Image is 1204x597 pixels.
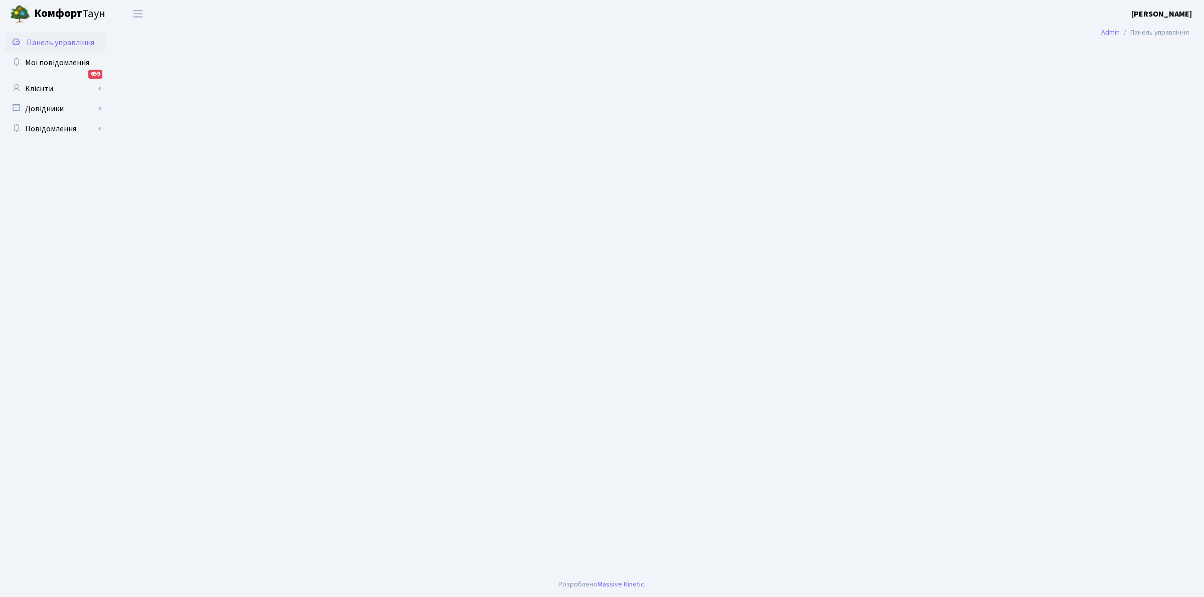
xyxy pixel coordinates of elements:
img: logo.png [10,4,30,24]
a: Massive Kinetic [597,579,644,589]
span: Таун [34,6,105,23]
li: Панель управління [1120,27,1189,38]
button: Переключити навігацію [125,6,150,22]
nav: breadcrumb [1086,22,1204,43]
a: Клієнти [5,79,105,99]
div: Розроблено . [558,579,646,590]
b: [PERSON_NAME] [1131,9,1192,20]
a: Панель управління [5,33,105,53]
div: 659 [88,70,102,79]
a: Повідомлення [5,119,105,139]
b: Комфорт [34,6,82,22]
a: Мої повідомлення659 [5,53,105,73]
a: Довідники [5,99,105,119]
a: [PERSON_NAME] [1131,8,1192,20]
a: Admin [1101,27,1120,38]
span: Мої повідомлення [25,57,89,68]
span: Панель управління [27,37,94,48]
